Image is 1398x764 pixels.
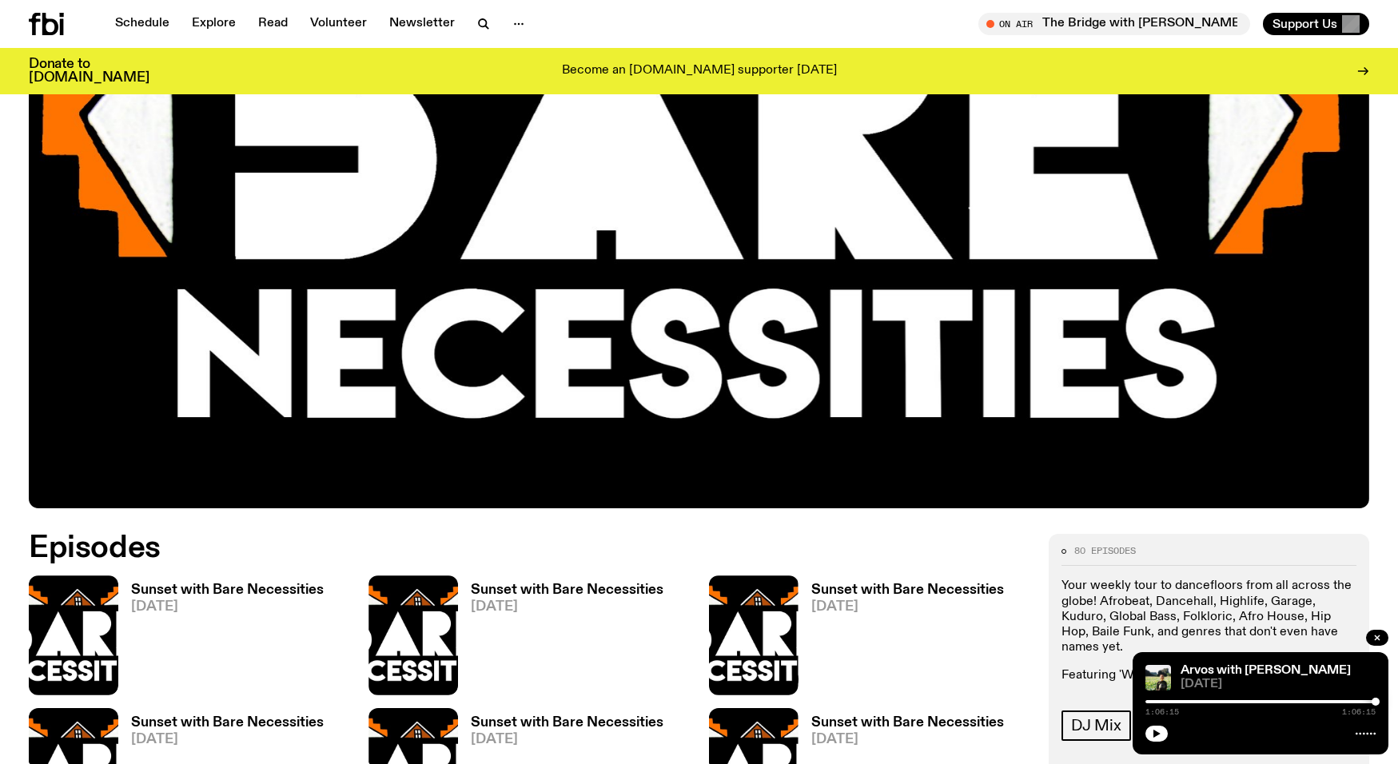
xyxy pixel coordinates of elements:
[380,13,464,35] a: Newsletter
[131,733,324,746] span: [DATE]
[811,583,1004,597] h3: Sunset with Bare Necessities
[799,583,1004,694] a: Sunset with Bare Necessities[DATE]
[118,583,324,694] a: Sunset with Bare Necessities[DATE]
[1145,665,1171,690] img: Bri is smiling and wearing a black t-shirt. She is standing in front of a lush, green field. Ther...
[811,600,1004,614] span: [DATE]
[1145,708,1179,716] span: 1:06:15
[458,583,663,694] a: Sunset with Bare Necessities[DATE]
[106,13,179,35] a: Schedule
[182,13,245,35] a: Explore
[131,600,324,614] span: [DATE]
[709,575,799,694] img: Bare Necessities
[1074,547,1136,555] span: 80 episodes
[249,13,297,35] a: Read
[29,534,916,563] h2: Episodes
[1061,710,1131,741] a: DJ Mix
[978,13,1250,35] button: On AirThe Bridge with [PERSON_NAME]
[1071,717,1121,734] span: DJ Mix
[131,583,324,597] h3: Sunset with Bare Necessities
[1263,13,1369,35] button: Support Us
[471,733,663,746] span: [DATE]
[301,13,376,35] a: Volunteer
[811,716,1004,730] h3: Sunset with Bare Necessities
[811,733,1004,746] span: [DATE]
[1061,579,1356,656] p: Your weekly tour to dancefloors from all across the globe! Afrobeat, Dancehall, Highlife, Garage,...
[1181,678,1376,690] span: [DATE]
[1342,708,1376,716] span: 1:06:15
[562,64,837,78] p: Become an [DOMAIN_NAME] supporter [DATE]
[1181,664,1351,677] a: Arvos with [PERSON_NAME]
[471,583,663,597] h3: Sunset with Bare Necessities
[1273,17,1337,31] span: Support Us
[471,600,663,614] span: [DATE]
[368,575,458,694] img: Bare Necessities
[471,716,663,730] h3: Sunset with Bare Necessities
[1061,669,1356,684] p: Featuring 'Where In The World' & 'Pick of the week'
[29,58,149,85] h3: Donate to [DOMAIN_NAME]
[131,716,324,730] h3: Sunset with Bare Necessities
[29,575,118,694] img: Bare Necessities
